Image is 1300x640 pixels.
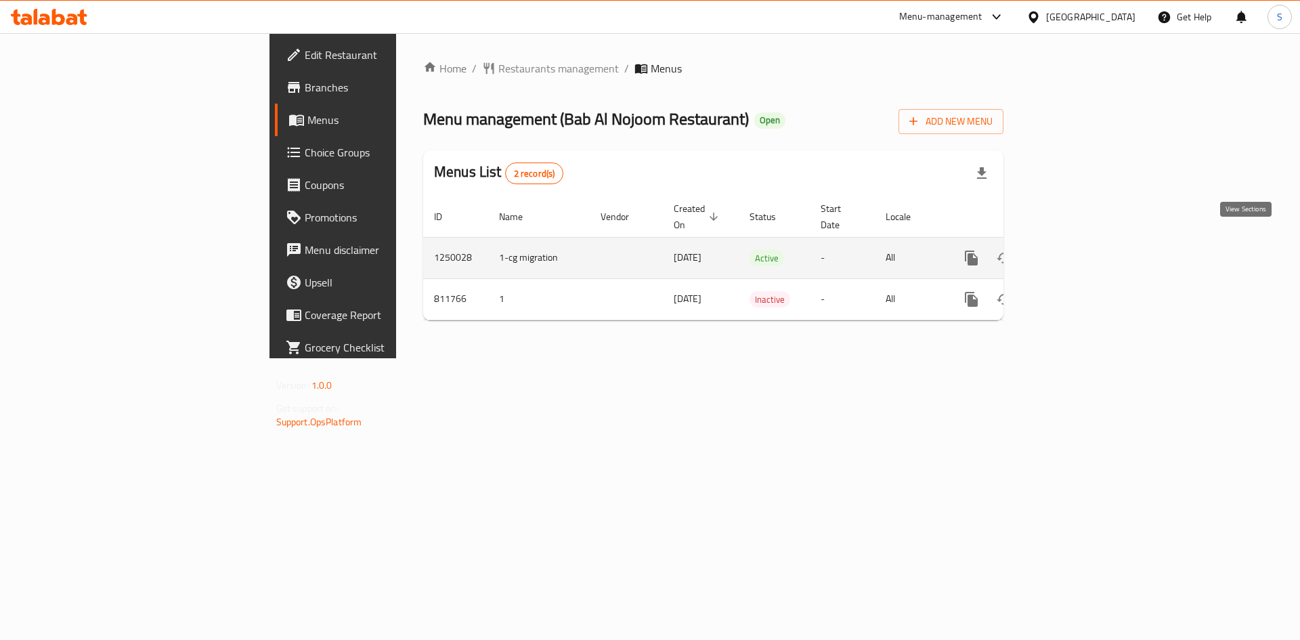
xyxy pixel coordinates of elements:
[482,60,619,77] a: Restaurants management
[275,234,487,266] a: Menu disclaimer
[810,237,875,278] td: -
[624,60,629,77] li: /
[488,237,590,278] td: 1-cg migration
[423,104,749,134] span: Menu management ( Bab Al Nojoom Restaurant )
[899,9,982,25] div: Menu-management
[674,200,722,233] span: Created On
[674,249,701,266] span: [DATE]
[875,278,945,320] td: All
[750,292,790,307] span: Inactive
[754,112,785,129] div: Open
[275,104,487,136] a: Menus
[305,144,476,161] span: Choice Groups
[275,39,487,71] a: Edit Restaurant
[1046,9,1135,24] div: [GEOGRAPHIC_DATA]
[276,377,309,394] span: Version:
[307,112,476,128] span: Menus
[499,209,540,225] span: Name
[275,201,487,234] a: Promotions
[1277,9,1282,24] span: S
[434,209,460,225] span: ID
[754,114,785,126] span: Open
[311,377,332,394] span: 1.0.0
[909,113,993,130] span: Add New Menu
[988,283,1020,316] button: Change Status
[750,209,794,225] span: Status
[305,209,476,226] span: Promotions
[275,169,487,201] a: Coupons
[750,291,790,307] div: Inactive
[275,331,487,364] a: Grocery Checklist
[305,177,476,193] span: Coupons
[505,163,564,184] div: Total records count
[276,413,362,431] a: Support.OpsPlatform
[305,242,476,258] span: Menu disclaimer
[305,79,476,95] span: Branches
[275,136,487,169] a: Choice Groups
[651,60,682,77] span: Menus
[305,274,476,291] span: Upsell
[506,167,563,180] span: 2 record(s)
[988,242,1020,274] button: Change Status
[275,71,487,104] a: Branches
[898,109,1003,134] button: Add New Menu
[305,47,476,63] span: Edit Restaurant
[275,266,487,299] a: Upsell
[945,196,1096,238] th: Actions
[276,400,339,417] span: Get support on:
[488,278,590,320] td: 1
[498,60,619,77] span: Restaurants management
[821,200,859,233] span: Start Date
[875,237,945,278] td: All
[275,299,487,331] a: Coverage Report
[955,283,988,316] button: more
[810,278,875,320] td: -
[305,307,476,323] span: Coverage Report
[305,339,476,356] span: Grocery Checklist
[886,209,928,225] span: Locale
[750,251,784,266] span: Active
[423,196,1096,320] table: enhanced table
[955,242,988,274] button: more
[434,162,563,184] h2: Menus List
[674,290,701,307] span: [DATE]
[423,60,1003,77] nav: breadcrumb
[601,209,647,225] span: Vendor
